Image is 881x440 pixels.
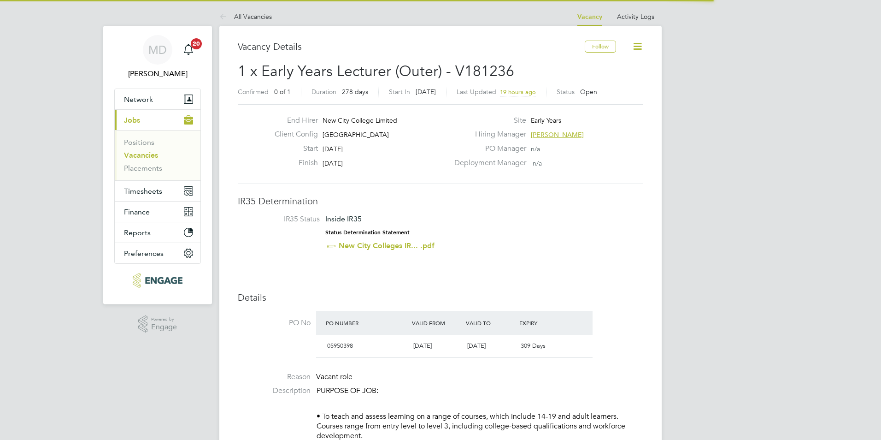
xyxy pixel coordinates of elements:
span: Early Years [531,116,561,125]
span: Engage [151,323,177,331]
span: [GEOGRAPHIC_DATA] [323,131,389,139]
div: PO Number [323,315,410,331]
label: Duration [311,88,336,96]
a: Activity Logs [617,12,654,21]
span: Finance [124,208,150,216]
div: Expiry [517,315,571,331]
span: Vacant role [316,372,352,381]
label: Finish [267,158,318,168]
label: Description [238,386,311,396]
span: 278 days [342,88,368,96]
span: 05950398 [327,342,353,350]
a: Vacancy [577,13,602,21]
a: Positions [124,138,154,147]
label: Hiring Manager [449,130,526,139]
span: [DATE] [323,145,343,153]
span: 1 x Early Years Lecturer (Outer) - V181236 [238,62,514,80]
label: PO Manager [449,144,526,154]
label: Last Updated [457,88,496,96]
button: Timesheets [115,181,200,201]
strong: Status Determination Statement [325,229,410,236]
h3: Details [238,291,643,303]
button: Finance [115,202,200,222]
div: Valid From [410,315,464,331]
span: 309 Days [521,342,546,350]
button: Network [115,89,200,109]
span: MD [148,44,167,56]
span: Open [580,88,597,96]
button: Jobs [115,110,200,130]
p: PURPOSE OF JOB: [317,386,643,396]
label: IR35 Status [247,214,320,224]
span: n/a [531,145,540,153]
span: 20 [191,38,202,49]
span: [DATE] [413,342,432,350]
label: Start [267,144,318,154]
span: [DATE] [416,88,436,96]
a: Placements [124,164,162,172]
span: n/a [533,159,542,167]
a: Powered byEngage [138,315,177,333]
a: All Vacancies [219,12,272,21]
span: [DATE] [467,342,486,350]
span: Martina Davey [114,68,201,79]
span: Timesheets [124,187,162,196]
h3: IR35 Determination [238,195,643,207]
label: Reason [238,372,311,382]
label: Start In [389,88,410,96]
span: Network [124,95,153,104]
a: MD[PERSON_NAME] [114,35,201,79]
span: New City College Limited [323,116,397,125]
span: 0 of 1 [274,88,291,96]
div: Jobs [115,130,200,180]
img: xede-logo-retina.png [133,273,182,288]
div: Valid To [464,315,517,331]
a: 20 [179,35,198,65]
span: [DATE] [323,159,343,167]
span: 19 hours ago [500,88,536,96]
nav: Main navigation [103,26,212,304]
a: Vacancies [124,151,158,160]
label: Confirmed [238,88,269,96]
span: Inside IR35 [325,214,362,223]
h3: Vacancy Details [238,41,585,53]
label: Deployment Manager [449,158,526,168]
a: New City Colleges IR... .pdf [339,241,435,250]
span: Preferences [124,249,164,258]
label: Site [449,116,526,125]
span: [PERSON_NAME] [531,131,584,139]
label: Status [557,88,575,96]
label: PO No [238,318,311,328]
button: Reports [115,222,200,243]
button: Follow [585,41,616,53]
a: Go to home page [114,273,201,288]
span: Powered by [151,315,177,323]
button: Preferences [115,243,200,263]
label: End Hirer [267,116,318,125]
span: Jobs [124,116,140,125]
label: Client Config [267,130,318,139]
span: Reports [124,228,151,237]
